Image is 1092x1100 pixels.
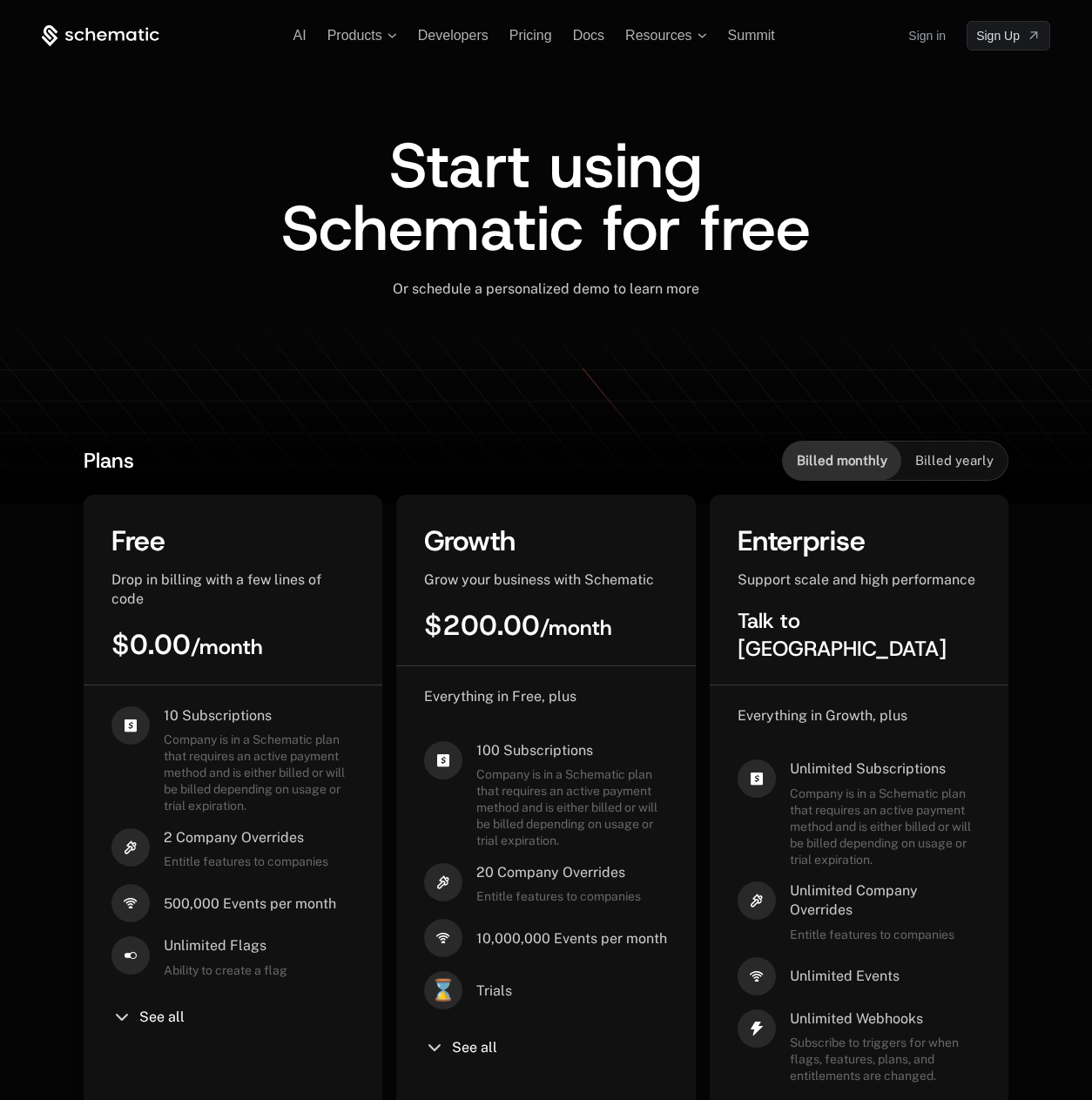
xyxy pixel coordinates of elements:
[111,936,150,975] i: boolean-on
[164,706,354,725] span: 10 Subscriptions
[452,1041,497,1055] span: See all
[573,28,604,43] a: Docs
[424,971,462,1009] span: ⌛
[790,1035,981,1084] span: Subscribe to triggers for when flags, features, plans, and entitlements are changed.
[164,732,354,813] span: Company is in a Schematic plan that requires an active payment method and is either billed or wil...
[476,982,512,1001] span: Trials
[424,919,462,957] i: signal
[476,929,667,948] span: 10,000,000 Events per month
[476,766,667,848] span: Company is in a Schematic plan that requires an active payment method and is either billed or wil...
[424,1037,445,1058] i: chevron-down
[908,22,946,50] a: Sign in
[728,28,775,43] a: Summit
[797,452,887,469] span: Billed monthly
[790,927,981,943] span: Entitle features to companies
[424,571,654,588] span: Grow your business with Schematic
[164,936,287,955] span: Unlimited Flags
[790,759,981,779] span: Unlimited Subscriptions
[625,28,691,44] span: Resources
[424,688,576,705] span: Everything in Free, plus
[281,124,811,270] span: Start using Schematic for free
[164,854,328,870] span: Entitle features to companies
[84,447,134,475] span: Plans
[738,571,975,588] span: Support scale and high performance
[111,523,165,559] span: Free
[418,28,489,43] a: Developers
[424,607,612,644] span: $200.00
[111,626,263,663] span: $0.00
[476,888,641,905] span: Entitle features to companies
[738,759,776,798] i: cashapp
[111,706,150,745] i: cashapp
[738,523,866,559] span: Enterprise
[164,828,328,847] span: 2 Company Overrides
[738,707,907,724] span: Everything in Growth, plus
[476,863,641,882] span: 20 Company Overrides
[111,828,150,867] i: hammer
[476,741,667,760] span: 100 Subscriptions
[424,741,462,779] i: cashapp
[111,1007,132,1028] i: chevron-down
[327,28,382,44] span: Products
[424,523,516,559] span: Growth
[509,28,552,43] a: Pricing
[111,884,150,922] i: signal
[293,28,307,43] a: AI
[738,881,776,920] i: hammer
[540,614,612,642] sub: / month
[790,786,981,867] span: Company is in a Schematic plan that requires an active payment method and is either billed or wil...
[191,633,263,661] sub: / month
[164,962,287,979] span: Ability to create a flag
[424,863,462,901] i: hammer
[111,571,321,607] span: Drop in billing with a few lines of code
[790,881,981,919] span: Unlimited Company Overrides
[738,1009,776,1048] i: thunder
[164,894,336,914] span: 500,000 Events per month
[967,21,1050,51] a: [object Object]
[139,1010,185,1024] span: See all
[393,280,699,297] span: Or schedule a personalized demo to learn more
[976,27,1020,44] span: Sign Up
[790,1009,981,1029] span: Unlimited Webhooks
[790,967,900,986] span: Unlimited Events
[738,957,776,995] i: signal
[738,607,947,663] span: Talk to [GEOGRAPHIC_DATA]
[915,452,994,469] span: Billed yearly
